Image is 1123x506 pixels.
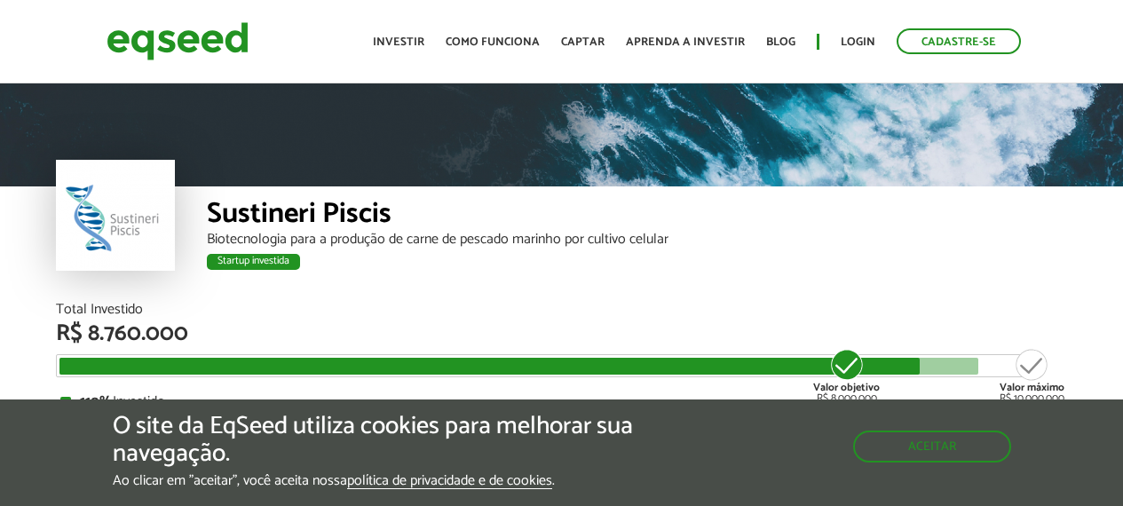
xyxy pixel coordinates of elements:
div: Investido [60,395,1064,409]
div: Startup investida [207,254,300,270]
div: Total Investido [56,303,1068,317]
a: Blog [766,36,795,48]
a: Aprenda a investir [626,36,745,48]
a: Investir [373,36,424,48]
div: Biotecnologia para a produção de carne de pescado marinho por cultivo celular [207,233,1068,247]
h5: O site da EqSeed utiliza cookies para melhorar sua navegação. [113,413,652,468]
a: Cadastre-se [897,28,1021,54]
img: EqSeed [107,18,249,65]
button: Aceitar [853,431,1011,463]
div: R$ 8.000.000 [813,347,880,404]
strong: Valor objetivo [813,379,880,396]
div: Sustineri Piscis [207,200,1068,233]
div: R$ 10.000.000 [1000,347,1064,404]
p: Ao clicar em "aceitar", você aceita nossa . [113,472,652,489]
a: política de privacidade e de cookies [347,474,552,489]
a: Como funciona [446,36,540,48]
strong: Valor máximo [1000,379,1064,396]
a: Captar [561,36,605,48]
strong: 110% [80,390,113,414]
a: Login [841,36,875,48]
div: R$ 8.760.000 [56,322,1068,345]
